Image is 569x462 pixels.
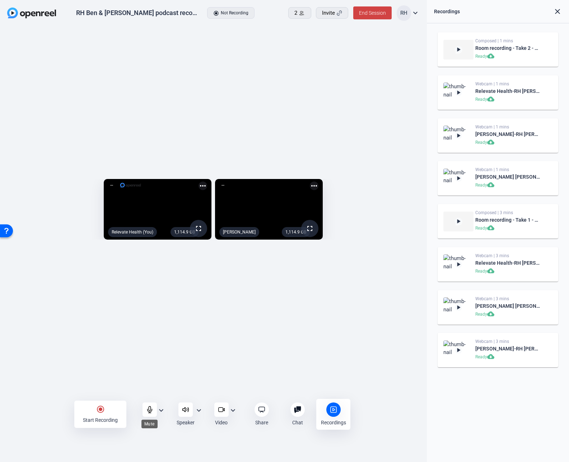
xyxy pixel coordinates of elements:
[475,173,541,181] div: [PERSON_NAME] [PERSON_NAME] podcast recording-1760535859814-webcam
[487,224,496,233] mat-icon: cloud_download
[120,181,141,189] img: logo
[553,7,562,16] mat-icon: close
[316,7,348,19] button: Invite
[487,52,496,61] mat-icon: cloud_download
[475,52,541,61] div: Ready
[306,224,314,233] mat-icon: fullscreen
[455,261,462,268] mat-icon: play_arrow
[455,304,462,311] mat-icon: play_arrow
[443,254,474,274] img: thumb-nail
[157,406,165,415] mat-icon: expand_more
[434,7,460,16] div: Recordings
[475,181,541,190] div: Ready
[215,419,228,426] div: Video
[487,310,496,319] mat-icon: cloud_download
[443,40,474,60] img: thumb-nail
[219,227,259,237] div: [PERSON_NAME]
[475,302,541,310] div: [PERSON_NAME] [PERSON_NAME] podcast recording-1760535421845-webcam
[487,95,496,104] mat-icon: cloud_download
[83,416,118,424] div: Start Recording
[455,175,462,182] mat-icon: play_arrow
[475,44,541,52] div: Room recording - Take 2 - backup
[108,227,157,237] div: Relevate Health (You)
[455,132,462,139] mat-icon: play_arrow
[411,9,420,17] mat-icon: expand_more
[397,5,411,21] div: RH
[322,9,335,17] span: Invite
[288,7,311,19] button: 2
[455,218,462,225] mat-icon: play_arrow
[321,419,346,426] div: Recordings
[96,405,105,414] mat-icon: radio_button_checked
[310,181,318,190] mat-icon: more_horiz
[199,181,207,190] mat-icon: more_horiz
[443,169,474,188] img: thumb-nail
[475,167,541,173] div: Webcam | 1 mins
[294,9,297,17] span: 2
[475,38,541,44] div: Composed | 1 mins
[455,89,462,96] mat-icon: play_arrow
[194,224,203,233] mat-icon: fullscreen
[353,6,392,19] button: End Session
[195,406,203,415] mat-icon: expand_more
[475,224,541,233] div: Ready
[475,130,541,138] div: [PERSON_NAME]-RH [PERSON_NAME] podcast recording-1760535859841-webcam
[475,81,541,87] div: Webcam | 1 mins
[171,227,199,237] div: 1,114.9 GB
[475,259,541,267] div: Relevate Health-RH [PERSON_NAME] podcast recording-1760535421774-webcam
[487,267,496,276] mat-icon: cloud_download
[76,9,197,17] div: RH Ben & [PERSON_NAME] podcast recording
[487,181,496,190] mat-icon: cloud_download
[282,227,310,237] div: 1,114.9 GB
[255,419,268,426] div: Share
[455,46,462,53] mat-icon: play_arrow
[7,8,56,18] img: OpenReel logo
[229,406,237,415] mat-icon: expand_more
[487,353,496,362] mat-icon: cloud_download
[359,10,386,16] span: End Session
[475,210,541,216] div: Composed | 3 mins
[177,419,195,426] div: Speaker
[475,124,541,130] div: Webcam | 1 mins
[455,346,462,354] mat-icon: play_arrow
[475,87,541,95] div: Relevate Health-RH [PERSON_NAME] podcast recording-1760535859738-webcam
[443,82,474,102] img: thumb-nail
[475,339,541,344] div: Webcam | 3 mins
[475,344,541,353] div: [PERSON_NAME]-RH [PERSON_NAME] podcast recording-1760535421866-webcam
[475,296,541,302] div: Webcam | 3 mins
[141,420,158,428] div: Mute
[475,216,541,224] div: Room recording - Take 1 - backup
[443,340,474,360] img: thumb-nail
[475,95,541,104] div: Ready
[443,212,474,231] img: thumb-nail
[475,138,541,147] div: Ready
[475,310,541,319] div: Ready
[487,138,496,147] mat-icon: cloud_download
[475,253,541,259] div: Webcam | 3 mins
[475,267,541,276] div: Ready
[475,353,541,362] div: Ready
[443,126,474,145] img: thumb-nail
[443,297,474,317] img: thumb-nail
[292,419,303,426] div: Chat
